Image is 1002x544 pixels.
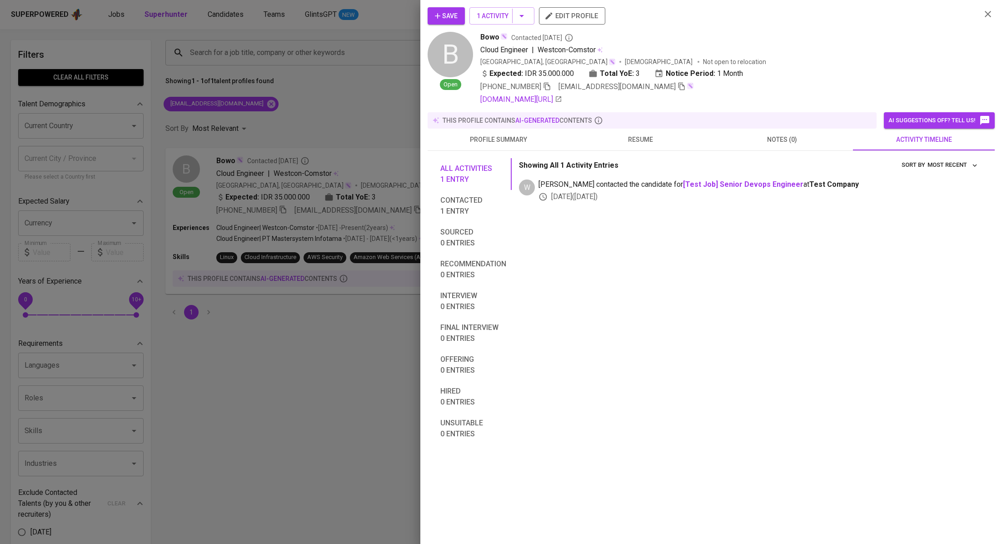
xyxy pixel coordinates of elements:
a: [Test Job] Senior Devops Engineer [683,180,803,189]
span: Westcon-Comstor [538,45,596,54]
span: Save [435,10,458,22]
b: Expected: [489,68,523,79]
span: resume [575,134,706,145]
span: [DEMOGRAPHIC_DATA] [625,57,694,66]
span: AI suggestions off? Tell us! [888,115,990,126]
button: 1 Activity [469,7,534,25]
span: 1 Activity [477,10,527,22]
p: Not open to relocation [703,57,766,66]
span: notes (0) [717,134,847,145]
span: Contacted [DATE] [511,33,573,42]
span: Recommendation 0 entries [440,259,506,280]
button: AI suggestions off? Tell us! [884,112,995,129]
div: B [428,32,473,77]
span: Bowo [480,32,499,43]
span: Interview 0 entries [440,290,506,312]
b: Notice Period: [666,68,715,79]
button: edit profile [539,7,605,25]
span: Sourced 0 entries [440,227,506,249]
span: | [532,45,534,55]
span: [PERSON_NAME] contacted the candidate for at [538,180,980,190]
span: 3 [636,68,640,79]
span: AI-generated [515,117,559,124]
img: magic_wand.svg [687,82,694,90]
img: magic_wand.svg [500,33,508,40]
span: [PHONE_NUMBER] [480,82,541,91]
a: edit profile [539,12,605,19]
div: IDR 35.000.000 [480,68,574,79]
span: Most Recent [927,160,978,170]
p: this profile contains contents [443,116,592,125]
button: Save [428,7,465,25]
span: Contacted 1 entry [440,195,506,217]
button: sort by [925,158,980,172]
div: [GEOGRAPHIC_DATA], [GEOGRAPHIC_DATA] [480,57,616,66]
span: profile summary [433,134,564,145]
img: magic_wand.svg [608,58,616,65]
span: Unsuitable 0 entries [440,418,506,439]
span: activity timeline [858,134,989,145]
span: Cloud Engineer [480,45,528,54]
span: [EMAIL_ADDRESS][DOMAIN_NAME] [558,82,676,91]
b: Total YoE: [600,68,634,79]
a: [DOMAIN_NAME][URL] [480,94,562,105]
div: W [519,180,535,195]
p: Showing All 1 Activity Entries [519,160,618,171]
svg: By Batam recruiter [564,33,573,42]
span: Final interview 0 entries [440,322,506,344]
span: All activities 1 entry [440,163,506,185]
span: Hired 0 entries [440,386,506,408]
span: sort by [902,161,925,168]
span: Test Company [809,180,859,189]
div: 1 Month [654,68,743,79]
div: [DATE] ( [DATE] ) [538,192,980,202]
span: Offering 0 entries [440,354,506,376]
span: edit profile [546,10,598,22]
span: Open [440,80,461,89]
